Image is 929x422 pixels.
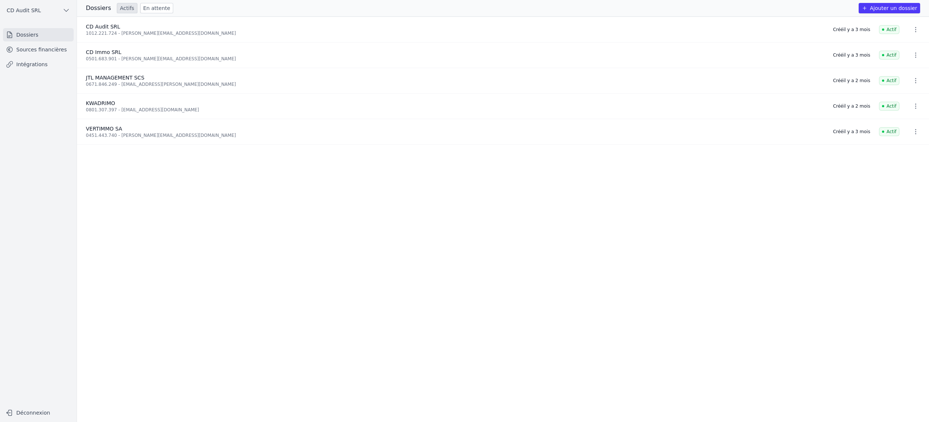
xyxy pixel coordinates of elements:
[117,3,137,13] a: Actifs
[879,127,899,136] span: Actif
[879,25,899,34] span: Actif
[879,102,899,111] span: Actif
[86,49,121,55] span: CD Immo SRL
[86,4,111,13] h3: Dossiers
[833,27,870,33] div: Créé il y a 3 mois
[86,100,115,106] span: KWADRIMO
[833,52,870,58] div: Créé il y a 3 mois
[86,75,144,81] span: JTL MANAGEMENT SCS
[3,28,74,41] a: Dossiers
[86,81,824,87] div: 0671.846.249 - [EMAIL_ADDRESS][PERSON_NAME][DOMAIN_NAME]
[833,78,870,84] div: Créé il y a 2 mois
[879,76,899,85] span: Actif
[3,43,74,56] a: Sources financières
[833,103,870,109] div: Créé il y a 2 mois
[3,407,74,419] button: Déconnexion
[86,24,120,30] span: CD Audit SRL
[833,129,870,135] div: Créé il y a 3 mois
[86,126,122,132] span: VERTIMMO SA
[86,30,824,36] div: 1012.221.724 - [PERSON_NAME][EMAIL_ADDRESS][DOMAIN_NAME]
[7,7,41,14] span: CD Audit SRL
[140,3,173,13] a: En attente
[879,51,899,60] span: Actif
[86,107,824,113] div: 0801.307.397 - [EMAIL_ADDRESS][DOMAIN_NAME]
[3,4,74,16] button: CD Audit SRL
[859,3,920,13] button: Ajouter un dossier
[3,58,74,71] a: Intégrations
[86,56,824,62] div: 0501.683.901 - [PERSON_NAME][EMAIL_ADDRESS][DOMAIN_NAME]
[86,132,824,138] div: 0451.443.740 - [PERSON_NAME][EMAIL_ADDRESS][DOMAIN_NAME]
